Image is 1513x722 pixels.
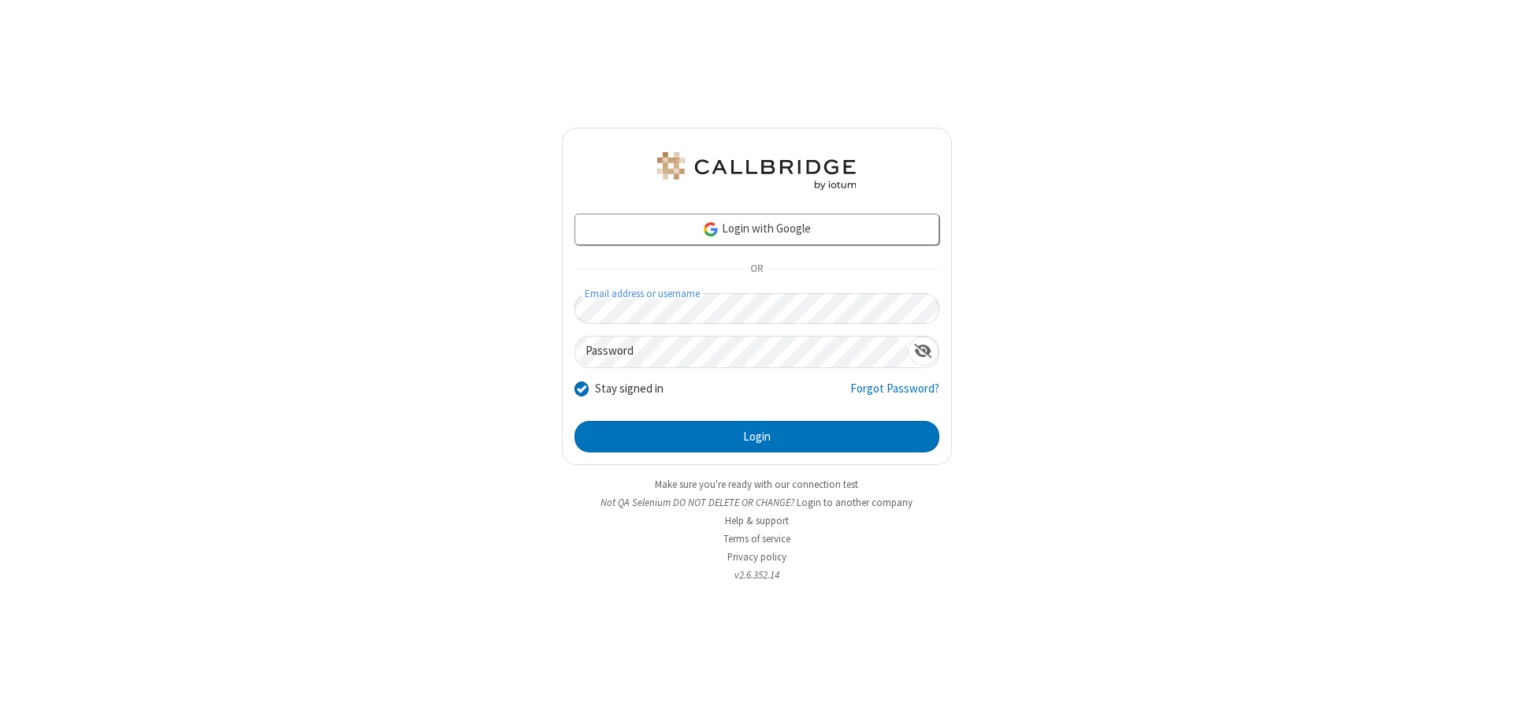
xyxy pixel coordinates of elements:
a: Help & support [725,514,789,527]
button: Login to another company [797,495,913,510]
a: Make sure you're ready with our connection test [655,478,858,491]
a: Login with Google [574,214,939,245]
button: Login [574,421,939,452]
div: Show password [908,337,939,366]
img: google-icon.png [702,221,719,238]
span: OR [744,259,769,281]
li: v2.6.352.14 [562,568,952,582]
input: Password [575,337,908,367]
li: Not QA Selenium DO NOT DELETE OR CHANGE? [562,495,952,510]
a: Privacy policy [727,550,786,564]
a: Forgot Password? [850,380,939,410]
a: Terms of service [723,532,790,545]
img: QA Selenium DO NOT DELETE OR CHANGE [654,152,859,190]
label: Stay signed in [595,380,664,398]
iframe: Chat [1474,681,1501,711]
input: Email address or username [574,293,939,324]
